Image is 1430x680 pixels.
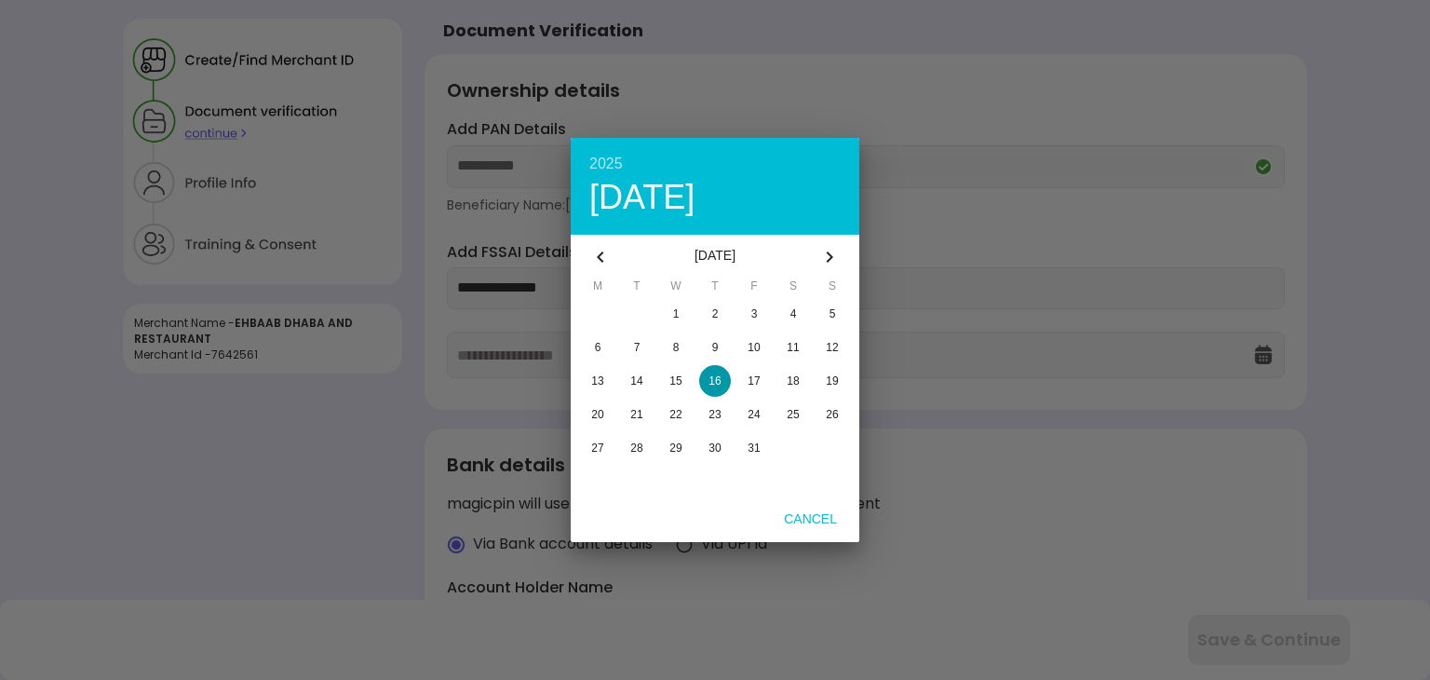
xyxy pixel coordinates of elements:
[813,365,852,397] button: 19
[589,156,841,171] div: 2025
[617,365,656,397] button: 14
[669,442,681,455] span: 29
[769,511,852,526] span: Cancel
[617,279,656,298] span: T
[656,399,695,430] button: 22
[695,432,735,464] button: 30
[826,341,838,354] span: 12
[591,374,603,388] span: 13
[813,332,852,363] button: 12
[695,365,735,397] button: 16
[790,307,797,320] span: 4
[695,399,735,430] button: 23
[617,332,656,363] button: 7
[774,298,813,330] button: 4
[623,235,807,279] div: [DATE]
[735,298,774,330] button: 3
[735,365,774,397] button: 17
[591,408,603,421] span: 20
[774,399,813,430] button: 25
[712,341,719,354] span: 9
[589,181,841,214] div: [DATE]
[748,408,760,421] span: 24
[748,374,760,388] span: 17
[630,442,642,455] span: 28
[617,399,656,430] button: 21
[735,399,774,430] button: 24
[673,307,680,320] span: 1
[578,365,617,397] button: 13
[695,332,735,363] button: 9
[578,432,617,464] button: 27
[735,432,774,464] button: 31
[748,442,760,455] span: 31
[578,332,617,363] button: 6
[813,399,852,430] button: 26
[826,374,838,388] span: 19
[656,432,695,464] button: 29
[813,298,852,330] button: 5
[595,341,601,354] span: 6
[591,442,603,455] span: 27
[769,501,852,535] button: Cancel
[656,365,695,397] button: 15
[669,408,681,421] span: 22
[712,307,719,320] span: 2
[634,341,641,354] span: 7
[826,408,838,421] span: 26
[830,307,836,320] span: 5
[774,332,813,363] button: 11
[617,432,656,464] button: 28
[748,341,760,354] span: 10
[673,341,680,354] span: 8
[669,374,681,388] span: 15
[656,298,695,330] button: 1
[578,399,617,430] button: 20
[695,298,735,330] button: 2
[787,341,799,354] span: 11
[630,374,642,388] span: 14
[656,279,695,298] span: W
[578,279,617,298] span: M
[787,374,799,388] span: 18
[708,442,721,455] span: 30
[735,279,774,298] span: F
[630,408,642,421] span: 21
[708,408,721,421] span: 23
[774,279,813,298] span: S
[774,365,813,397] button: 18
[813,279,852,298] span: S
[751,307,758,320] span: 3
[656,332,695,363] button: 8
[695,279,735,298] span: T
[708,374,721,388] span: 16
[787,408,799,421] span: 25
[735,332,774,363] button: 10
